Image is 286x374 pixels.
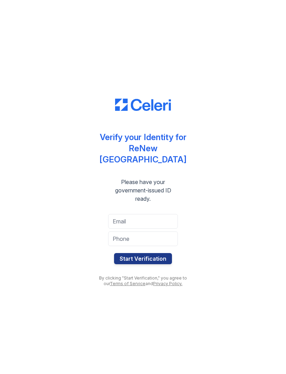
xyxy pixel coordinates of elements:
[94,178,192,203] div: Please have your government-issued ID ready.
[94,132,192,165] div: Verify your Identity for ReNew [GEOGRAPHIC_DATA]
[114,253,172,264] button: Start Verification
[108,214,178,229] input: Email
[115,99,171,111] img: CE_Logo_Blue-a8612792a0a2168367f1c8372b55b34899dd931a85d93a1a3d3e32e68fde9ad4.png
[153,281,182,286] a: Privacy Policy.
[110,281,145,286] a: Terms of Service
[108,231,178,246] input: Phone
[94,275,192,287] div: By clicking "Start Verification," you agree to our and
